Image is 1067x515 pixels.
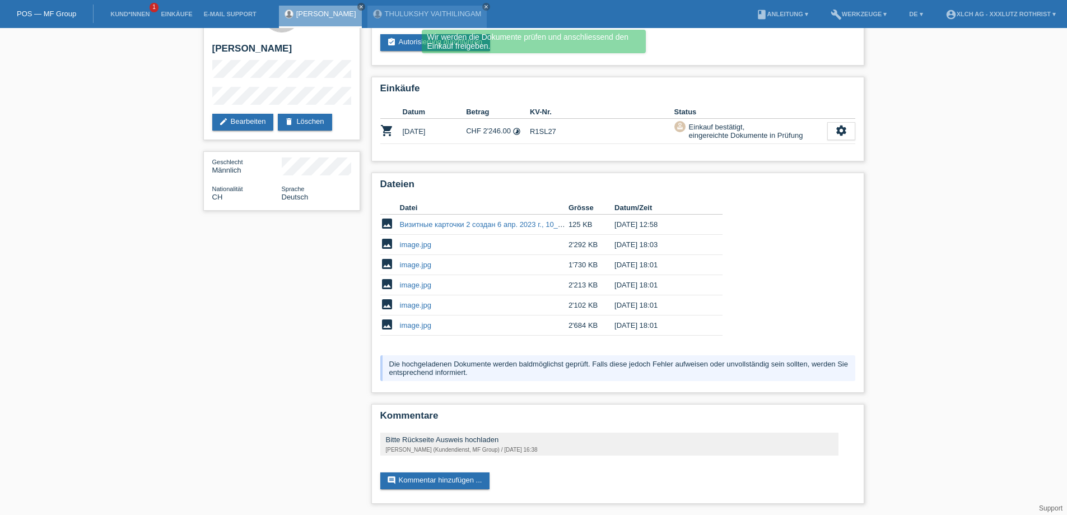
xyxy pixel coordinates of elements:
td: 125 KB [569,215,614,235]
span: Schweiz [212,193,223,201]
a: image.jpg [400,301,431,309]
a: DE ▾ [903,11,928,17]
i: image [380,277,394,291]
div: Männlich [212,157,282,174]
div: Bitte Rückseite Ausweis hochladen [386,435,833,444]
a: buildWerkzeuge ▾ [825,11,893,17]
a: THULUKSHY VAITHILINGAM [385,10,482,18]
a: image.jpg [400,261,431,269]
a: deleteLöschen [278,114,332,131]
a: image.jpg [400,321,431,330]
td: [DATE] 18:01 [614,295,706,316]
i: image [380,318,394,331]
td: 2'213 KB [569,275,614,295]
span: 1 [150,3,159,12]
i: image [380,257,394,271]
td: 2'292 KB [569,235,614,255]
i: POSP00028084 [380,124,394,137]
div: Die hochgeladenen Dokumente werden baldmöglichst geprüft. Falls diese jedoch Fehler aufweisen ode... [380,355,855,381]
th: Grösse [569,201,614,215]
a: [PERSON_NAME] [296,10,356,18]
a: commentKommentar hinzufügen ... [380,472,490,489]
th: KV-Nr. [530,105,674,119]
span: Nationalität [212,185,243,192]
h2: Einkäufe [380,83,855,100]
td: R1SL27 [530,119,674,144]
a: close [482,3,490,11]
i: comment [387,476,396,485]
td: CHF 2'246.00 [466,119,530,144]
span: Deutsch [282,193,309,201]
a: account_circleXLCH AG - XXXLutz Rothrist ▾ [940,11,1061,17]
i: settings [835,124,847,137]
td: [DATE] 18:01 [614,275,706,295]
a: close [357,3,365,11]
th: Betrag [466,105,530,119]
i: delete [285,117,293,126]
td: [DATE] 18:03 [614,235,706,255]
a: POS — MF Group [17,10,76,18]
td: [DATE] 18:01 [614,255,706,275]
td: [DATE] 12:58 [614,215,706,235]
td: 2'102 KB [569,295,614,316]
div: Wir werden die Dokumente prüfen und anschliessend den Einkauf freigeben. [422,30,646,53]
span: Sprache [282,185,305,192]
i: book [756,9,767,20]
a: editBearbeiten [212,114,274,131]
a: E-Mail Support [198,11,262,17]
i: approval [676,122,684,130]
a: Kund*innen [105,11,155,17]
i: image [380,237,394,250]
a: Support [1039,504,1063,512]
td: [DATE] 18:01 [614,316,706,336]
i: Fixe Raten - Zinsübernahme durch Kunde (6 Raten) [512,127,521,136]
th: Status [674,105,827,119]
a: bookAnleitung ▾ [751,11,814,17]
a: image.jpg [400,281,431,289]
h2: [PERSON_NAME] [212,43,351,60]
i: image [380,217,394,230]
a: Einkäufe [155,11,198,17]
th: Datum [403,105,467,119]
i: close [358,4,364,10]
span: Geschlecht [212,159,243,165]
h2: Kommentare [380,410,855,427]
i: image [380,298,394,311]
a: image.jpg [400,240,431,249]
a: Визитные карточки 2 создан 6 апр. 2023 г., 10_54_49.png [400,220,593,229]
th: Datum/Zeit [614,201,706,215]
h2: Dateien [380,179,855,196]
i: close [483,4,489,10]
td: [DATE] [403,119,467,144]
th: Datei [400,201,569,215]
i: build [831,9,842,20]
div: Einkauf bestätigt, eingereichte Dokumente in Prüfung [686,121,803,141]
i: account_circle [945,9,957,20]
td: 2'684 KB [569,316,614,336]
td: 1'730 KB [569,255,614,275]
div: [PERSON_NAME] (Kundendienst, MF Group) / [DATE] 16:38 [386,447,833,453]
i: edit [219,117,228,126]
